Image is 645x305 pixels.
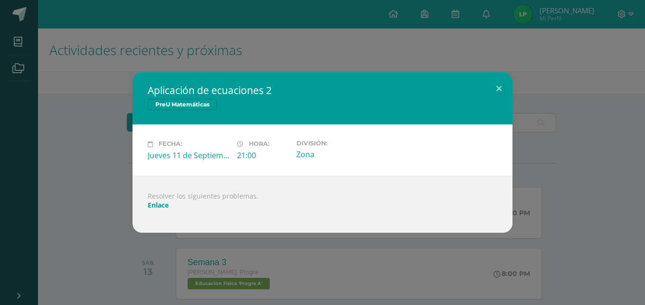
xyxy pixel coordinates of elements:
[296,140,378,147] label: División:
[148,150,229,161] div: Jueves 11 de Septiembre
[159,141,182,148] span: Fecha:
[148,84,497,97] h2: Aplicación de ecuaciones 2
[296,149,378,160] div: Zona
[249,141,269,148] span: Hora:
[148,200,169,210] a: Enlace
[148,99,217,110] span: PreU Matemáticas
[485,72,512,105] button: Close (Esc)
[237,150,289,161] div: 21:00
[133,176,512,233] div: Resolver los siguientes problemas.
